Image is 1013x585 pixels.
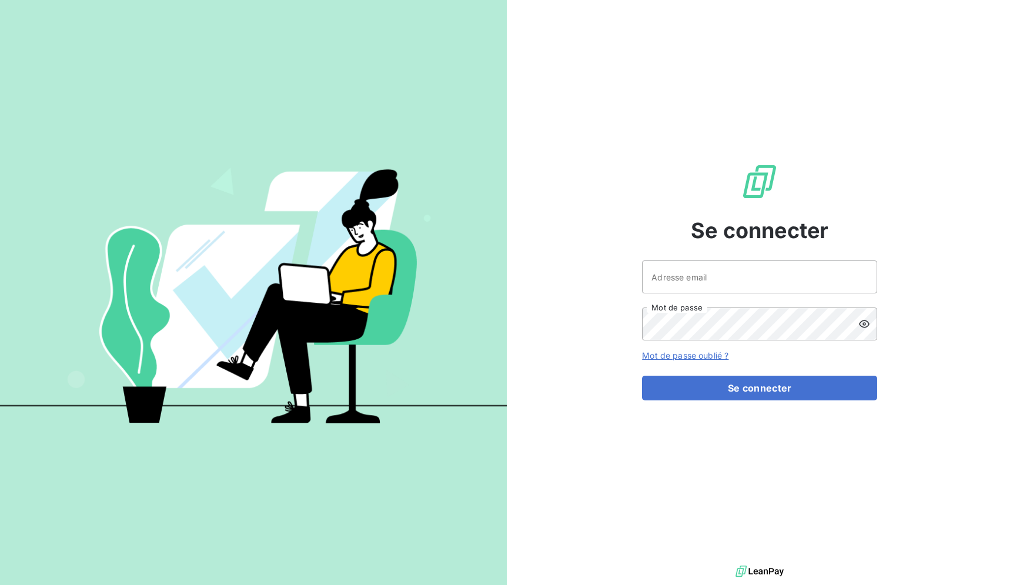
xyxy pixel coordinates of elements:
a: Mot de passe oublié ? [642,350,728,360]
button: Se connecter [642,376,877,400]
span: Se connecter [691,215,828,246]
img: logo [735,563,784,580]
input: placeholder [642,260,877,293]
img: Logo LeanPay [741,163,778,200]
